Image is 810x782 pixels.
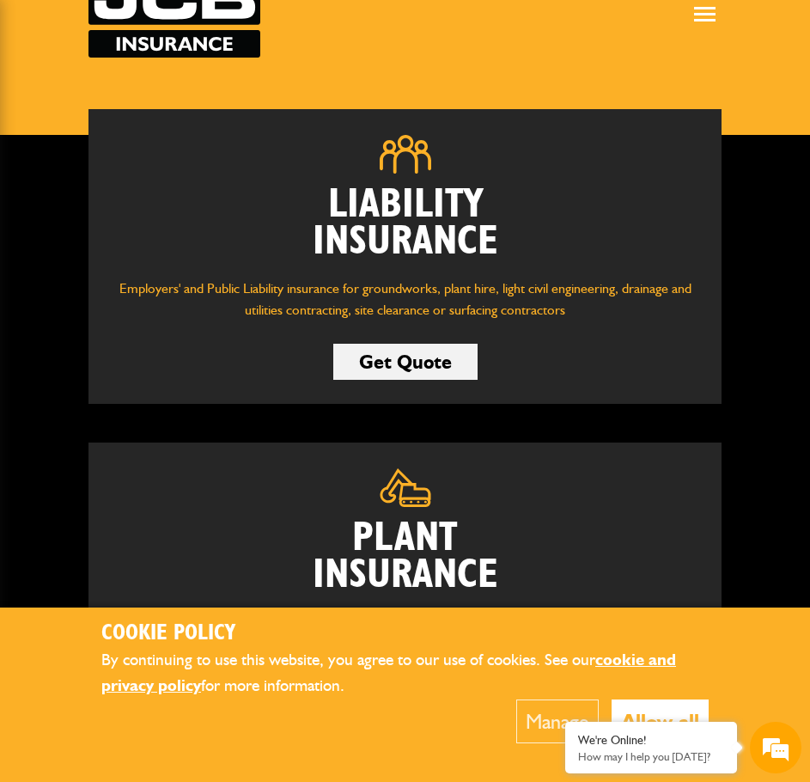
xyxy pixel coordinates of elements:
input: Enter your email address [22,210,314,247]
div: Chat with us now [89,96,289,119]
a: Get Quote [333,344,478,380]
h2: Plant Insurance [114,520,696,594]
h2: Liability Insurance [114,186,696,260]
div: We're Online! [578,733,724,748]
button: Allow all [612,700,709,743]
input: Enter your phone number [22,260,314,298]
h2: Cookie Policy [101,620,709,647]
img: d_20077148190_company_1631870298795_20077148190 [29,95,72,119]
div: Minimize live chat window [282,9,323,50]
textarea: Type your message and hit 'Enter' [22,311,314,515]
p: Employers' and Public Liability insurance for groundworks, plant hire, light civil engineering, d... [114,278,696,321]
p: How may I help you today? [578,750,724,763]
button: Manage [516,700,599,743]
em: Start Chat [234,529,312,553]
p: By continuing to use this website, you agree to our use of cookies. See our for more information. [101,647,709,700]
input: Enter your last name [22,159,314,197]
